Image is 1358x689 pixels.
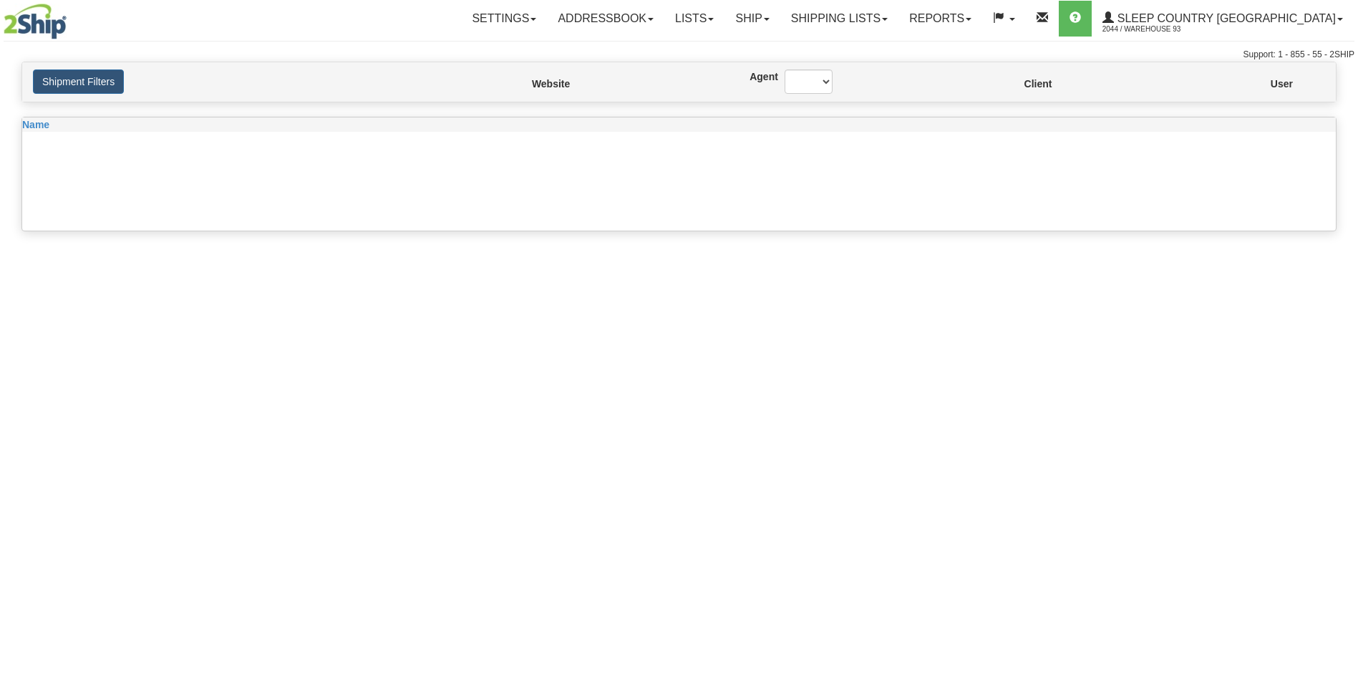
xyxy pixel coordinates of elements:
[1114,12,1336,24] span: Sleep Country [GEOGRAPHIC_DATA]
[898,1,982,37] a: Reports
[750,69,763,84] label: Agent
[1102,22,1210,37] span: 2044 / Warehouse 93
[4,49,1354,61] div: Support: 1 - 855 - 55 - 2SHIP
[4,4,67,39] img: logo2044.jpg
[664,1,724,37] a: Lists
[22,119,49,130] span: Name
[532,77,538,91] label: Website
[724,1,780,37] a: Ship
[461,1,547,37] a: Settings
[780,1,898,37] a: Shipping lists
[1024,77,1027,91] label: Client
[547,1,664,37] a: Addressbook
[1092,1,1354,37] a: Sleep Country [GEOGRAPHIC_DATA] 2044 / Warehouse 93
[33,69,124,94] button: Shipment Filters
